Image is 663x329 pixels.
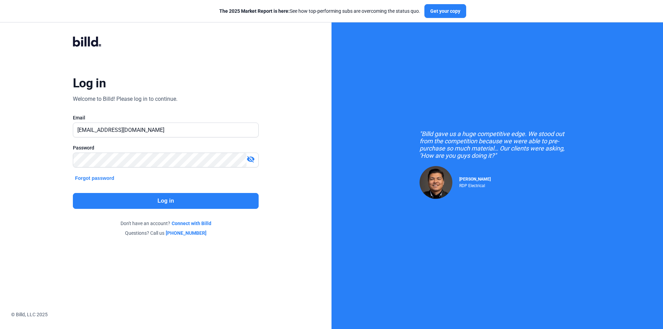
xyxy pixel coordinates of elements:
div: Welcome to Billd! Please log in to continue. [73,95,177,103]
div: Questions? Call us [73,230,259,236]
div: See how top-performing subs are overcoming the status quo. [219,8,420,14]
button: Forgot password [73,174,116,182]
div: Password [73,144,259,151]
span: [PERSON_NAME] [459,177,491,182]
img: Raul Pacheco [420,166,452,199]
div: Email [73,114,259,121]
button: Get your copy [424,4,466,18]
div: Log in [73,76,106,91]
mat-icon: visibility_off [247,155,255,163]
div: "Billd gave us a huge competitive edge. We stood out from the competition because we were able to... [420,130,575,159]
div: Don't have an account? [73,220,259,227]
a: [PHONE_NUMBER] [166,230,206,236]
button: Log in [73,193,259,209]
div: RDP Electrical [459,182,491,188]
span: The 2025 Market Report is here: [219,8,290,14]
a: Connect with Billd [172,220,211,227]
